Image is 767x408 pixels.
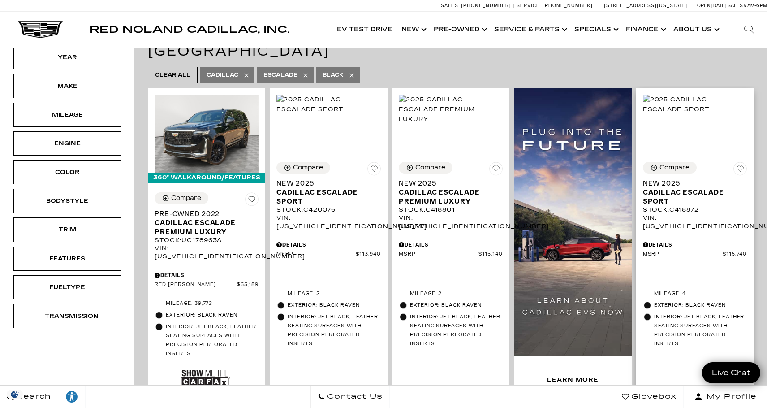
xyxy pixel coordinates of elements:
[245,192,259,209] button: Save Vehicle
[441,3,460,9] span: Sales:
[45,311,90,321] div: Transmission
[276,179,374,188] span: New 2025
[415,164,445,172] div: Compare
[728,3,744,9] span: Sales:
[615,386,684,408] a: Glovebox
[13,217,121,242] div: TrimTrim
[643,251,747,258] a: MSRP $115,740
[643,179,740,188] span: New 2025
[399,188,496,206] span: Cadillac Escalade Premium Luxury
[461,3,511,9] span: [PHONE_NUMBER]
[13,160,121,184] div: ColorColor
[13,45,121,69] div: YearYear
[643,95,747,114] img: 2025 Cadillac Escalade Sport
[288,301,380,310] span: Exterior: Black Raven
[276,241,380,249] div: Pricing Details - New 2025 Cadillac Escalade Sport
[155,282,237,288] span: Red [PERSON_NAME]
[399,214,503,230] div: VIN: [US_VEHICLE_IDENTIFICATION_NUMBER]
[45,52,90,62] div: Year
[45,196,90,206] div: Bodystyle
[4,390,25,399] img: Opt-Out Icon
[697,3,727,9] span: Open [DATE]
[723,251,747,258] span: $115,740
[643,251,723,258] span: MSRP
[263,69,297,81] span: Escalade
[90,24,289,35] span: Red Noland Cadillac, Inc.
[288,313,380,348] span: Interior: Jet Black, Leather seating surfaces with precision perforated inserts
[45,110,90,120] div: Mileage
[399,206,503,214] div: Stock : C418801
[397,12,429,48] a: New
[659,164,689,172] div: Compare
[521,368,625,392] div: Learn More
[643,179,747,206] a: New 2025Cadillac Escalade Sport
[276,251,356,258] span: MSRP
[45,254,90,264] div: Features
[13,131,121,156] div: EngineEngine
[276,251,380,258] a: MSRP $113,940
[155,95,259,173] img: 2022 Cadillac Escalade Premium Luxury
[13,275,121,299] div: FueltypeFueltype
[654,313,747,348] span: Interior: Jet Black, Leather seating surfaces with precision perforated inserts
[621,12,669,48] a: Finance
[45,282,90,292] div: Fueltype
[399,162,452,174] button: Compare Vehicle
[155,192,208,204] button: Compare Vehicle
[399,241,503,249] div: Pricing Details - New 2025 Cadillac Escalade Premium Luxury
[13,189,121,213] div: BodystyleBodystyle
[13,103,121,127] div: MileageMileage
[517,3,541,9] span: Service:
[489,162,503,179] button: Save Vehicle
[356,251,381,258] span: $113,940
[45,81,90,91] div: Make
[166,311,259,320] span: Exterior: Black Raven
[643,206,747,214] div: Stock : C418872
[155,218,252,236] span: Cadillac Escalade Premium Luxury
[237,282,259,288] span: $65,189
[310,386,390,408] a: Contact Us
[325,391,383,403] span: Contact Us
[399,179,503,206] a: New 2025Cadillac Escalade Premium Luxury
[410,313,503,348] span: Interior: Jet Black, Leather seating surfaces with precision perforated inserts
[155,209,252,218] span: Pre-Owned 2022
[155,244,259,260] div: VIN: [US_VEHICLE_IDENTIFICATION_NUMBER]
[543,3,593,9] span: [PHONE_NUMBER]
[399,179,496,188] span: New 2025
[643,214,747,230] div: VIN: [US_VEHICLE_IDENTIFICATION_NUMBER]
[707,368,755,378] span: Live Chat
[684,386,767,408] button: Open user profile menu
[18,21,63,38] img: Cadillac Dark Logo with Cadillac White Text
[155,298,259,309] li: Mileage: 39,772
[643,162,697,174] button: Compare Vehicle
[654,301,747,310] span: Exterior: Black Raven
[731,12,767,48] div: Search
[570,12,621,48] a: Specials
[643,288,747,299] li: Mileage: 4
[323,69,344,81] span: Black
[276,214,380,230] div: VIN: [US_VEHICLE_IDENTIFICATION_NUMBER]
[155,271,259,279] div: Pricing Details - Pre-Owned 2022 Cadillac Escalade Premium Luxury
[643,188,740,206] span: Cadillac Escalade Sport
[155,282,259,288] a: Red [PERSON_NAME] $65,189
[604,3,688,9] a: [STREET_ADDRESS][US_STATE]
[513,3,595,8] a: Service: [PHONE_NUMBER]
[276,162,330,174] button: Compare Vehicle
[58,386,86,408] a: Explore your accessibility options
[155,236,259,244] div: Stock : UC178963A
[276,206,380,214] div: Stock : C420076
[643,241,747,249] div: Pricing Details - New 2025 Cadillac Escalade Sport
[4,390,25,399] section: Click to Open Cookie Consent Modal
[399,95,503,124] img: 2025 Cadillac Escalade Premium Luxury
[702,362,760,383] a: Live Chat
[90,25,289,34] a: Red Noland Cadillac, Inc.
[45,167,90,177] div: Color
[207,69,238,81] span: Cadillac
[155,209,259,236] a: Pre-Owned 2022Cadillac Escalade Premium Luxury
[276,179,380,206] a: New 2025Cadillac Escalade Sport
[744,3,767,9] span: 9 AM-6 PM
[13,247,121,271] div: FeaturesFeatures
[703,391,757,403] span: My Profile
[399,288,503,299] li: Mileage: 2
[733,162,747,179] button: Save Vehicle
